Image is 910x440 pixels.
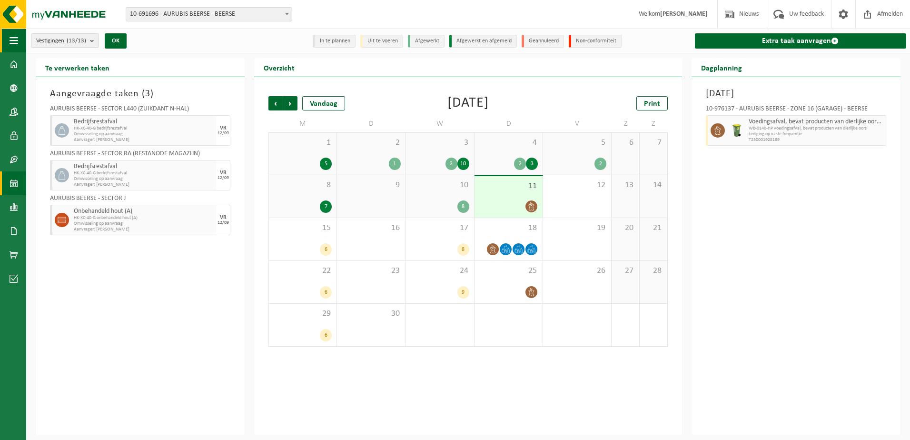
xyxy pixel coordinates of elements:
div: 10-976137 - AURUBIS BEERSE - ZONE 16 (GARAGE) - BEERSE [706,106,886,115]
div: 8 [457,200,469,213]
span: 9 [342,180,400,190]
li: Afgewerkt [408,35,445,48]
div: AURUBIS BEERSE - SECTOR L440 (ZUIKDANT N-HAL) [50,106,230,115]
span: 4 [479,138,538,148]
div: 10 [457,158,469,170]
span: 5 [548,138,606,148]
div: AURUBIS BEERSE - SECTOR J [50,195,230,205]
span: Voedingsafval, bevat producten van dierlijke oorsprong, onverpakt, categorie 3 [749,118,883,126]
li: Afgewerkt en afgemeld [449,35,517,48]
div: 6 [320,329,332,341]
span: 8 [274,180,332,190]
div: 12/09 [218,220,229,225]
span: WB-0140-HP voedingsafval, bevat producten van dierlijke oors [749,126,883,131]
span: 16 [342,223,400,233]
span: Vestigingen [36,34,86,48]
td: M [268,115,337,132]
div: VR [220,125,227,131]
div: 1 [389,158,401,170]
div: 5 [320,158,332,170]
div: 8 [457,243,469,256]
span: 28 [644,266,663,276]
li: In te plannen [313,35,356,48]
li: Non-conformiteit [569,35,622,48]
div: AURUBIS BEERSE - SECTOR RA (RESTANODE MAGAZIJN) [50,150,230,160]
span: 22 [274,266,332,276]
span: 19 [548,223,606,233]
div: 12/09 [218,131,229,136]
span: 17 [411,223,469,233]
div: 6 [320,286,332,299]
h3: Aangevraagde taken ( ) [50,87,230,101]
span: Volgende [283,96,297,110]
span: Omwisseling op aanvraag [74,221,214,227]
span: 29 [274,309,332,319]
span: Aanvrager: [PERSON_NAME] [74,182,214,188]
div: 7 [320,200,332,213]
span: 26 [548,266,606,276]
span: 3 [145,89,150,99]
div: 3 [526,158,538,170]
td: Z [612,115,640,132]
span: 30 [342,309,400,319]
button: Vestigingen(13/13) [31,33,99,48]
li: Geannuleerd [522,35,564,48]
span: 24 [411,266,469,276]
span: 2 [342,138,400,148]
span: Omwisseling op aanvraag [74,131,214,137]
span: HK-XC-40-G onbehandeld hout (A) [74,215,214,221]
span: Onbehandeld hout (A) [74,208,214,215]
span: Omwisseling op aanvraag [74,176,214,182]
td: D [337,115,406,132]
span: Aanvrager: [PERSON_NAME] [74,227,214,232]
span: 6 [616,138,634,148]
span: 25 [479,266,538,276]
div: 12/09 [218,176,229,180]
span: HK-XC-40-G bedrijfsrestafval [74,170,214,176]
span: 14 [644,180,663,190]
span: 15 [274,223,332,233]
h2: Te verwerken taken [36,58,119,77]
span: 10-691696 - AURUBIS BEERSE - BEERSE [126,7,292,21]
td: D [475,115,543,132]
div: Vandaag [302,96,345,110]
strong: [PERSON_NAME] [660,10,708,18]
span: 23 [342,266,400,276]
h3: [DATE] [706,87,886,101]
h2: Overzicht [254,58,304,77]
a: Extra taak aanvragen [695,33,906,49]
div: 2 [594,158,606,170]
span: 3 [411,138,469,148]
span: Print [644,100,660,108]
span: 12 [548,180,606,190]
span: Vorige [268,96,283,110]
span: Aanvrager: [PERSON_NAME] [74,137,214,143]
span: HK-XC-40-G bedrijfsrestafval [74,126,214,131]
span: 20 [616,223,634,233]
span: 1 [274,138,332,148]
img: WB-0140-HPE-GN-50 [730,123,744,138]
button: OK [105,33,127,49]
span: Bedrijfsrestafval [74,163,214,170]
span: Bedrijfsrestafval [74,118,214,126]
count: (13/13) [67,38,86,44]
span: 13 [616,180,634,190]
span: Lediging op vaste frequentie [749,131,883,137]
span: 10 [411,180,469,190]
span: 11 [479,181,538,191]
a: Print [636,96,668,110]
span: 10-691696 - AURUBIS BEERSE - BEERSE [126,8,292,21]
span: T250001928189 [749,137,883,143]
td: Z [640,115,668,132]
td: V [543,115,612,132]
span: 21 [644,223,663,233]
span: 7 [644,138,663,148]
div: VR [220,170,227,176]
div: 6 [320,243,332,256]
li: Uit te voeren [360,35,403,48]
div: 2 [445,158,457,170]
td: W [406,115,475,132]
div: 9 [457,286,469,299]
div: [DATE] [447,96,489,110]
div: 2 [514,158,526,170]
